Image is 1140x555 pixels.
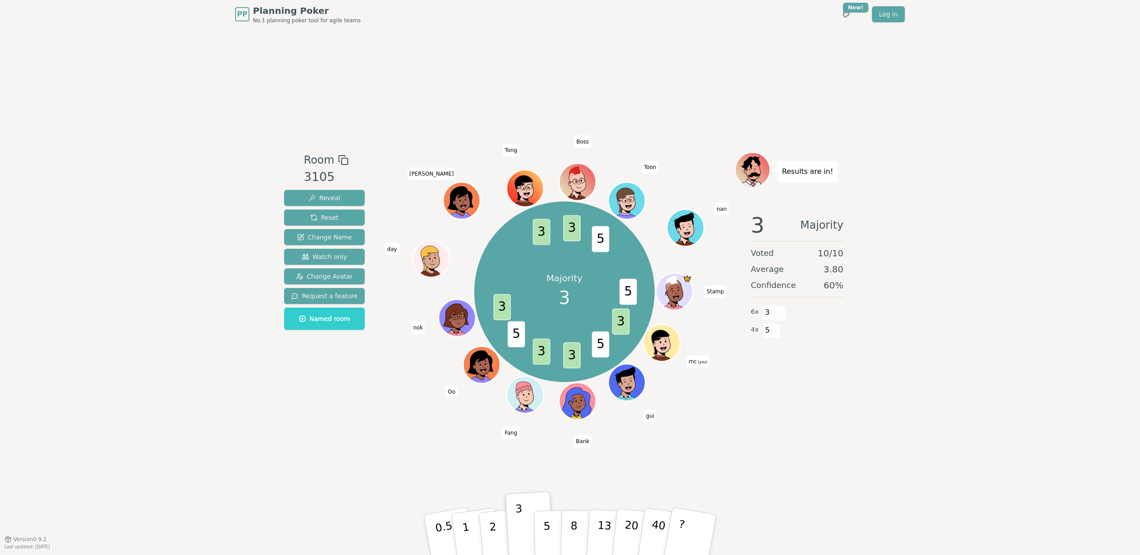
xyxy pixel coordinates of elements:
[574,436,591,448] span: Click to change your name
[818,247,843,259] span: 10 / 10
[838,6,854,22] button: New!
[559,284,570,311] span: 3
[751,247,774,259] span: Voted
[299,314,350,323] span: Named room
[502,427,519,439] span: Click to change your name
[284,268,365,284] button: Change Avatar
[620,279,637,305] span: 5
[284,249,365,265] button: Watch only
[612,308,630,335] span: 3
[751,263,784,275] span: Average
[515,502,525,551] p: 3
[235,4,361,24] a: PPPlanning PokerNo.1 planning poker tool for agile teams
[592,226,610,252] span: 5
[574,136,591,148] span: Click to change your name
[704,285,726,298] span: Click to change your name
[494,294,511,321] span: 3
[446,386,458,398] span: Click to change your name
[310,213,338,222] span: Reset
[533,339,550,365] span: 3
[237,9,247,20] span: PP
[686,356,709,368] span: Click to change your name
[563,215,581,242] span: 3
[502,144,519,157] span: Click to change your name
[284,308,365,330] button: Named room
[284,190,365,206] button: Reveal
[751,279,796,292] span: Confidence
[385,243,399,255] span: Click to change your name
[304,168,348,186] div: 3105
[302,252,347,261] span: Watch only
[714,203,729,215] span: Click to change your name
[304,152,334,168] span: Room
[309,193,340,202] span: Reveal
[645,326,680,361] button: Click to change your avatar
[800,214,843,236] span: Majority
[4,536,47,543] button: Version0.9.2
[642,161,659,174] span: Click to change your name
[407,168,456,180] span: Click to change your name
[296,272,353,281] span: Change Avatar
[762,305,773,320] span: 3
[284,229,365,245] button: Change Name
[291,292,358,300] span: Request a feature
[4,544,50,549] span: Last updated: [DATE]
[782,165,833,178] p: Results are in!
[253,4,361,17] span: Planning Poker
[823,263,843,275] span: 3.80
[683,274,692,284] span: Stamp is the host
[843,3,868,12] div: New!
[592,331,610,358] span: 5
[284,210,365,226] button: Reset
[751,325,759,335] span: 4 x
[411,322,425,334] span: Click to change your name
[644,410,657,422] span: Click to change your name
[533,219,550,245] span: 3
[872,6,905,22] a: Log in
[751,307,759,317] span: 6 x
[697,361,708,365] span: (you)
[284,288,365,304] button: Request a feature
[253,17,361,24] span: No.1 planning poker tool for agile teams
[751,214,765,236] span: 3
[508,321,525,347] span: 5
[762,323,773,338] span: 5
[824,279,843,292] span: 60 %
[297,233,352,242] span: Change Name
[13,536,47,543] span: Version 0.9.2
[563,342,581,369] span: 3
[546,272,582,284] p: Majority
